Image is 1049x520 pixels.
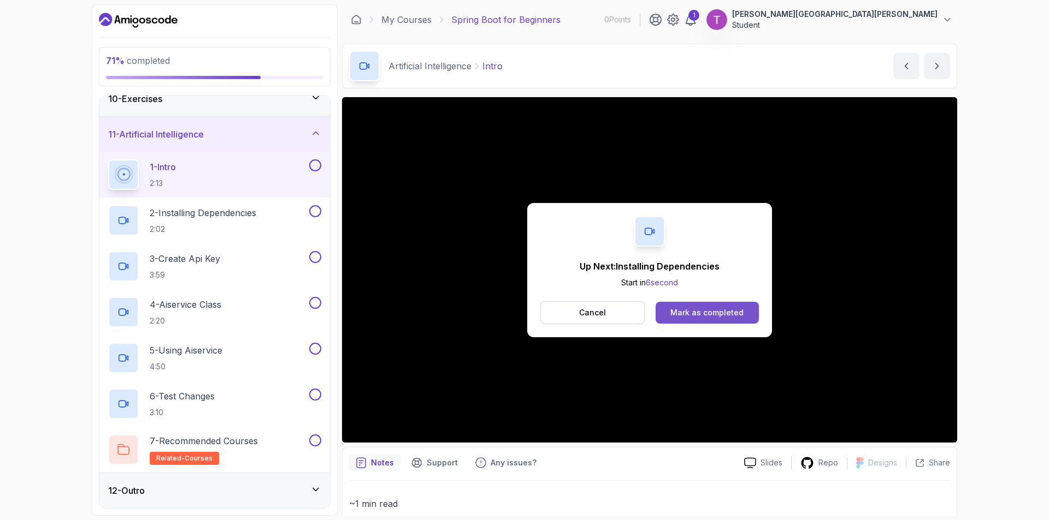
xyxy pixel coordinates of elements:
p: 3:59 [150,270,220,280]
a: My Courses [381,13,432,26]
span: completed [106,55,170,66]
p: 4 - Aiservice Class [150,298,221,311]
p: 2:02 [150,224,256,235]
a: Slides [735,457,791,469]
p: 2 - Installing Dependencies [150,206,256,219]
a: Repo [792,456,847,470]
div: Mark as completed [670,307,744,318]
p: Student [732,20,938,31]
button: Mark as completed [656,302,759,324]
button: Feedback button [469,454,543,471]
p: Support [427,457,458,468]
p: Any issues? [491,457,537,468]
p: 1 - Intro [150,160,176,174]
p: Spring Boot for Beginners [451,13,561,26]
p: 4:50 [150,361,222,372]
button: 10-Exercises [99,81,330,116]
p: Repo [818,457,838,468]
button: 7-Recommended Coursesrelated-courses [108,434,321,465]
button: notes button [349,454,400,471]
p: 6 - Test Changes [150,390,215,403]
p: Cancel [579,307,606,318]
button: Cancel [540,301,645,324]
p: [PERSON_NAME][GEOGRAPHIC_DATA][PERSON_NAME] [732,9,938,20]
h3: 12 - Outro [108,484,145,497]
p: ~1 min read [349,496,950,511]
button: next content [924,53,950,79]
p: Up Next: Installing Dependencies [580,260,720,273]
button: 4-Aiservice Class2:20 [108,297,321,327]
span: related-courses [156,454,213,463]
button: Share [906,457,950,468]
p: 5 - Using Aiservice [150,344,222,357]
button: user profile image[PERSON_NAME][GEOGRAPHIC_DATA][PERSON_NAME]Student [706,9,953,31]
button: 3-Create Api Key3:59 [108,251,321,282]
p: 3:10 [150,407,215,418]
h3: 10 - Exercises [108,92,162,105]
p: 2:20 [150,315,221,326]
p: 7 - Recommended Courses [150,434,258,447]
p: Start in [580,277,720,288]
button: 1-Intro2:13 [108,159,321,190]
p: 0 Points [604,14,631,25]
span: 6 second [646,278,678,287]
button: 11-Artificial Intelligence [99,117,330,152]
p: 2:13 [150,178,176,189]
a: 1 [684,13,697,26]
h3: 11 - Artificial Intelligence [108,128,204,141]
button: 6-Test Changes3:10 [108,388,321,419]
button: 12-Outro [99,473,330,508]
span: 71 % [106,55,125,66]
p: Slides [761,457,782,468]
p: Notes [371,457,394,468]
div: 1 [688,10,699,21]
button: 5-Using Aiservice4:50 [108,343,321,373]
button: 2-Installing Dependencies2:02 [108,205,321,236]
a: Dashboard [99,11,178,29]
p: Intro [482,59,503,73]
a: Dashboard [351,14,362,25]
button: Support button [405,454,464,471]
p: Share [929,457,950,468]
p: Designs [868,457,897,468]
p: Artificial Intelligence [388,59,472,73]
button: previous content [893,53,920,79]
p: 3 - Create Api Key [150,252,220,265]
img: user profile image [706,9,727,30]
iframe: 1 - Intro [342,97,957,443]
